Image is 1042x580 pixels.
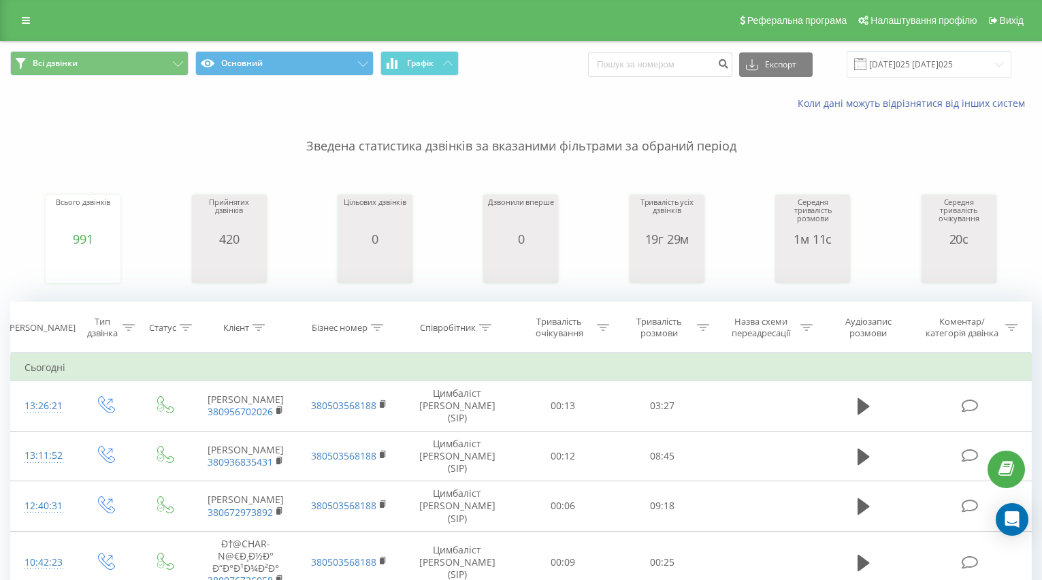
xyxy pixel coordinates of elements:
[513,431,613,481] td: 00:12
[208,506,273,519] a: 380672973892
[925,232,993,246] div: 20с
[149,322,176,334] div: Статус
[25,549,61,576] div: 10:42:23
[996,503,1028,536] div: Open Intercom Messenger
[798,97,1032,110] a: Коли дані можуть відрізнятися вiд інших систем
[344,232,406,246] div: 0
[311,499,376,512] a: 380503568188
[588,52,732,77] input: Пошук за номером
[725,316,797,339] div: Назва схеми переадресації
[613,381,712,432] td: 03:27
[195,198,263,232] div: Прийнятих дзвінків
[25,493,61,519] div: 12:40:31
[779,198,847,232] div: Середня тривалість розмови
[7,322,76,334] div: [PERSON_NAME]
[25,442,61,469] div: 13:11:52
[194,431,297,481] td: [PERSON_NAME]
[194,481,297,532] td: [PERSON_NAME]
[11,354,1032,381] td: Сьогодні
[380,51,459,76] button: Графік
[56,198,110,232] div: Всього дзвінків
[1000,15,1024,26] span: Вихід
[86,316,119,339] div: Тип дзвінка
[488,232,553,246] div: 0
[195,51,374,76] button: Основний
[402,381,513,432] td: Цимбаліст [PERSON_NAME] (SIP)
[311,399,376,412] a: 380503568188
[513,481,613,532] td: 00:06
[747,15,847,26] span: Реферальна програма
[739,52,813,77] button: Експорт
[625,316,694,339] div: Тривалість розмови
[779,232,847,246] div: 1м 11с
[633,232,701,246] div: 19г 29м
[344,198,406,232] div: Цільових дзвінків
[828,316,909,339] div: Аудіозапис розмови
[925,198,993,232] div: Середня тривалість очікування
[223,322,249,334] div: Клієнт
[407,59,434,68] span: Графік
[56,232,110,246] div: 991
[194,381,297,432] td: [PERSON_NAME]
[195,232,263,246] div: 420
[311,449,376,462] a: 380503568188
[420,322,476,334] div: Співробітник
[488,198,553,232] div: Дзвонили вперше
[208,455,273,468] a: 380936835431
[633,198,701,232] div: Тривалість усіх дзвінків
[613,431,712,481] td: 08:45
[311,555,376,568] a: 380503568188
[10,110,1032,155] p: Зведена статистика дзвінків за вказаними фільтрами за обраний період
[33,58,78,69] span: Всі дзвінки
[402,481,513,532] td: Цимбаліст [PERSON_NAME] (SIP)
[922,316,1002,339] div: Коментар/категорія дзвінка
[25,393,61,419] div: 13:26:21
[208,405,273,418] a: 380956702026
[312,322,368,334] div: Бізнес номер
[10,51,189,76] button: Всі дзвінки
[513,381,613,432] td: 00:13
[870,15,977,26] span: Налаштування профілю
[525,316,594,339] div: Тривалість очікування
[402,431,513,481] td: Цимбаліст [PERSON_NAME] (SIP)
[613,481,712,532] td: 09:18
